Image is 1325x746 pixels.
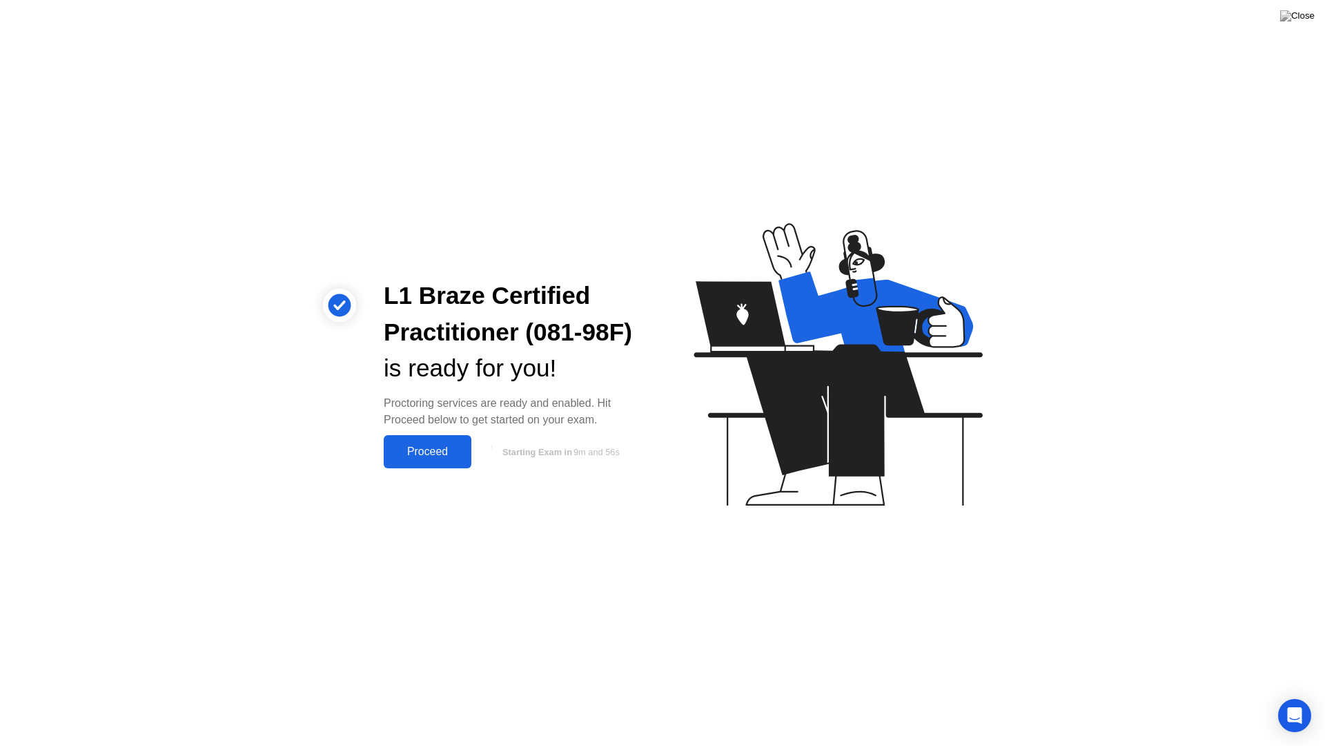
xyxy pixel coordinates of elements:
[388,446,467,458] div: Proceed
[1280,10,1315,21] img: Close
[384,278,640,351] div: L1 Braze Certified Practitioner (081-98F)
[384,435,471,468] button: Proceed
[478,439,640,465] button: Starting Exam in9m and 56s
[384,350,640,387] div: is ready for you!
[384,395,640,428] div: Proctoring services are ready and enabled. Hit Proceed below to get started on your exam.
[573,447,620,457] span: 9m and 56s
[1278,699,1311,732] div: Open Intercom Messenger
